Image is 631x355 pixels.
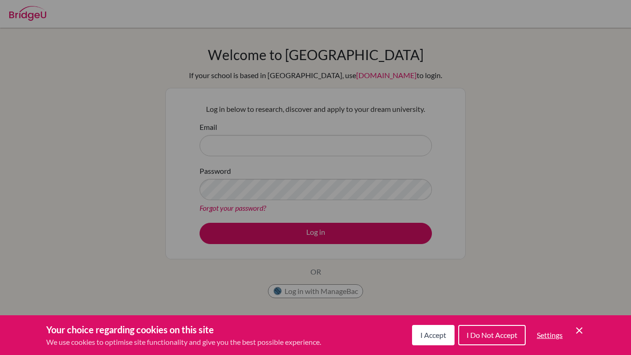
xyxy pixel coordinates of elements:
h3: Your choice regarding cookies on this site [46,323,321,337]
button: I Do Not Accept [458,325,526,345]
button: Save and close [574,325,585,336]
button: Settings [529,326,570,344]
span: Settings [537,331,563,339]
span: I Accept [420,331,446,339]
p: We use cookies to optimise site functionality and give you the best possible experience. [46,337,321,348]
button: I Accept [412,325,455,345]
span: I Do Not Accept [467,331,517,339]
